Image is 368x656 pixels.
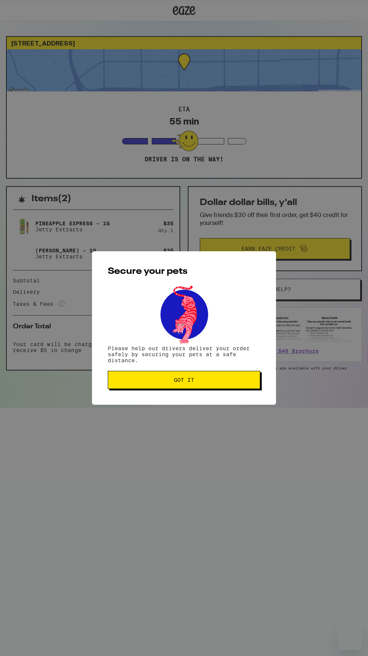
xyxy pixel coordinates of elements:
[108,267,260,276] h2: Secure your pets
[108,345,260,363] p: Please help our drivers deliver your order safely by securing your pets at a safe distance.
[338,626,362,650] iframe: Button to launch messaging window
[153,284,215,345] img: pets
[108,371,260,389] button: Got it
[174,377,194,383] span: Got it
